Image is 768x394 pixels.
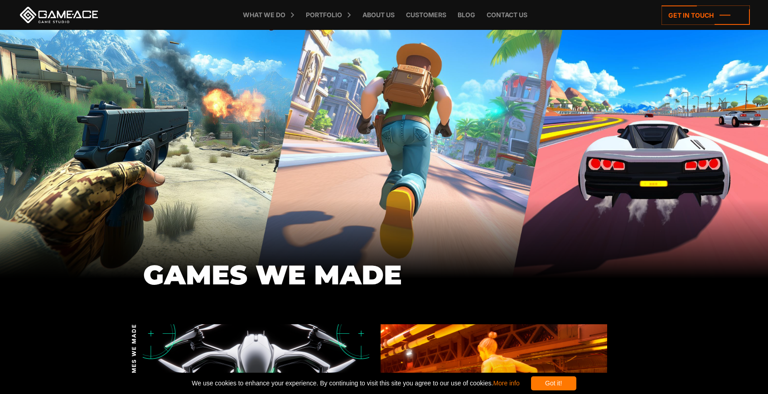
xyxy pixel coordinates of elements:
[130,323,138,383] span: GAMES WE MADE
[192,376,519,390] span: We use cookies to enhance your experience. By continuing to visit this site you agree to our use ...
[143,260,626,290] h1: GAMES WE MADE
[662,5,750,25] a: Get in touch
[493,380,519,387] a: More info
[531,376,576,390] div: Got it!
